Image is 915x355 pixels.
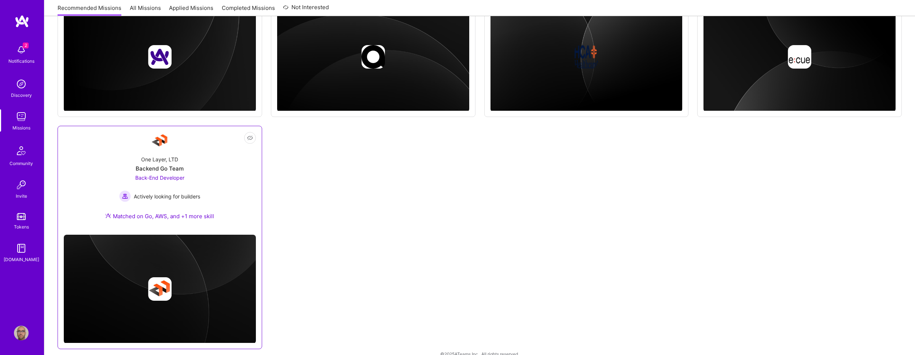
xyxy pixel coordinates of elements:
a: All Missions [130,4,161,16]
span: Actively looking for builders [134,193,200,200]
img: teamwork [14,109,29,124]
div: Tokens [14,223,29,231]
img: Community [12,142,30,160]
img: discovery [14,77,29,91]
div: Invite [16,192,27,200]
img: guide book [14,241,29,256]
img: Company logo [574,45,598,69]
a: Recommended Missions [58,4,121,16]
div: Community [10,160,33,167]
div: Backend Go Team [136,165,184,172]
a: Completed Missions [222,4,275,16]
i: icon EyeClosed [247,135,253,141]
img: User Avatar [14,326,29,340]
img: Actively looking for builders [119,190,131,202]
a: Not Interested [283,3,329,16]
img: Company logo [148,45,172,69]
div: Notifications [8,57,34,65]
img: Company logo [788,45,811,69]
img: Company logo [361,45,385,69]
div: One Layer, LTD [141,155,178,163]
img: Invite [14,177,29,192]
a: Applied Missions [169,4,213,16]
img: logo [15,15,29,28]
img: cover [64,235,256,344]
div: Matched on Go, AWS, and +1 more skill [105,212,214,220]
span: 2 [23,43,29,48]
img: Company logo [148,277,172,301]
img: Company Logo [151,132,169,150]
span: Back-End Developer [135,175,184,181]
img: bell [14,43,29,57]
div: [DOMAIN_NAME] [4,256,39,263]
img: tokens [17,213,26,220]
div: Discovery [11,91,32,99]
div: Missions [12,124,30,132]
img: Ateam Purple Icon [105,213,111,219]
